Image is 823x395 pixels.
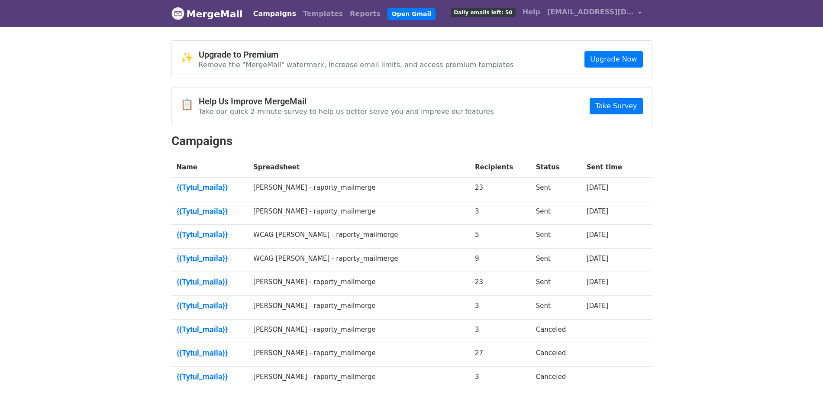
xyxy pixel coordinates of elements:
[199,96,494,107] h4: Help Us Improve MergeMail
[531,248,581,272] td: Sent
[177,325,243,334] a: {{Tytul_maila}}
[300,5,346,23] a: Templates
[248,248,470,272] td: WCAG [PERSON_NAME] - raporty_mailmerge
[447,3,519,21] a: Daily emails left: 50
[544,3,645,24] a: [EMAIL_ADDRESS][DOMAIN_NAME]
[470,201,531,225] td: 3
[248,319,470,343] td: [PERSON_NAME] - raporty_mailmerge
[171,7,184,20] img: MergeMail logo
[248,272,470,296] td: [PERSON_NAME] - raporty_mailmerge
[248,157,470,178] th: Spreadsheet
[248,296,470,320] td: [PERSON_NAME] - raporty_mailmerge
[177,348,243,358] a: {{Tytul_maila}}
[181,52,199,64] span: ✨
[346,5,384,23] a: Reports
[177,277,243,287] a: {{Tytul_maila}}
[587,278,609,286] a: [DATE]
[587,255,609,262] a: [DATE]
[199,107,494,116] p: Take our quick 2-minute survey to help us better serve you and improve our features
[780,353,823,395] iframe: Chat Widget
[587,231,609,239] a: [DATE]
[177,372,243,382] a: {{Tytul_maila}}
[470,178,531,201] td: 23
[177,301,243,311] a: {{Tytul_maila}}
[584,51,642,68] a: Upgrade Now
[531,272,581,296] td: Sent
[171,157,249,178] th: Name
[177,183,243,192] a: {{Tytul_maila}}
[587,302,609,310] a: [DATE]
[171,134,652,149] h2: Campaigns
[590,98,642,114] a: Take Survey
[470,343,531,367] td: 27
[387,8,436,20] a: Open Gmail
[519,3,544,21] a: Help
[248,366,470,390] td: [PERSON_NAME] - raporty_mailmerge
[531,366,581,390] td: Canceled
[199,60,514,69] p: Remove the "MergeMail" watermark, increase email limits, and access premium templates
[199,49,514,60] h4: Upgrade to Premium
[177,207,243,216] a: {{Tytul_maila}}
[177,254,243,263] a: {{Tytul_maila}}
[587,207,609,215] a: [DATE]
[248,201,470,225] td: [PERSON_NAME] - raporty_mailmerge
[451,8,515,17] span: Daily emails left: 50
[171,5,243,23] a: MergeMail
[470,366,531,390] td: 3
[581,157,639,178] th: Sent time
[470,296,531,320] td: 3
[248,343,470,367] td: [PERSON_NAME] - raporty_mailmerge
[547,7,634,17] span: [EMAIL_ADDRESS][DOMAIN_NAME]
[531,157,581,178] th: Status
[531,201,581,225] td: Sent
[248,225,470,249] td: WCAG [PERSON_NAME] - raporty_mailmerge
[531,296,581,320] td: Sent
[531,319,581,343] td: Canceled
[181,98,199,111] span: 📋
[177,230,243,240] a: {{Tytul_maila}}
[250,5,300,23] a: Campaigns
[470,272,531,296] td: 23
[470,157,531,178] th: Recipients
[470,319,531,343] td: 3
[470,225,531,249] td: 5
[587,184,609,191] a: [DATE]
[531,225,581,249] td: Sent
[531,343,581,367] td: Canceled
[531,178,581,201] td: Sent
[248,178,470,201] td: [PERSON_NAME] - raporty_mailmerge
[470,248,531,272] td: 9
